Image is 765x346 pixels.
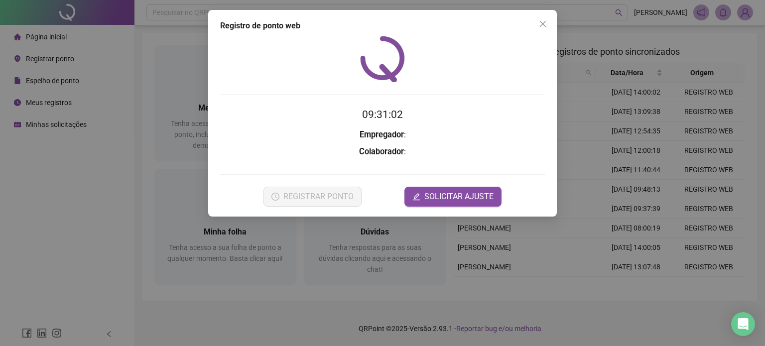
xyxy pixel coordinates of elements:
button: Close [535,16,551,32]
h3: : [220,128,545,141]
time: 09:31:02 [362,109,403,120]
span: edit [412,193,420,201]
div: Registro de ponto web [220,20,545,32]
button: editSOLICITAR AJUSTE [404,187,502,207]
img: QRPoint [360,36,405,82]
strong: Colaborador [359,147,404,156]
div: Open Intercom Messenger [731,312,755,336]
button: REGISTRAR PONTO [263,187,362,207]
span: close [539,20,547,28]
span: SOLICITAR AJUSTE [424,191,494,203]
h3: : [220,145,545,158]
strong: Empregador [360,130,404,139]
